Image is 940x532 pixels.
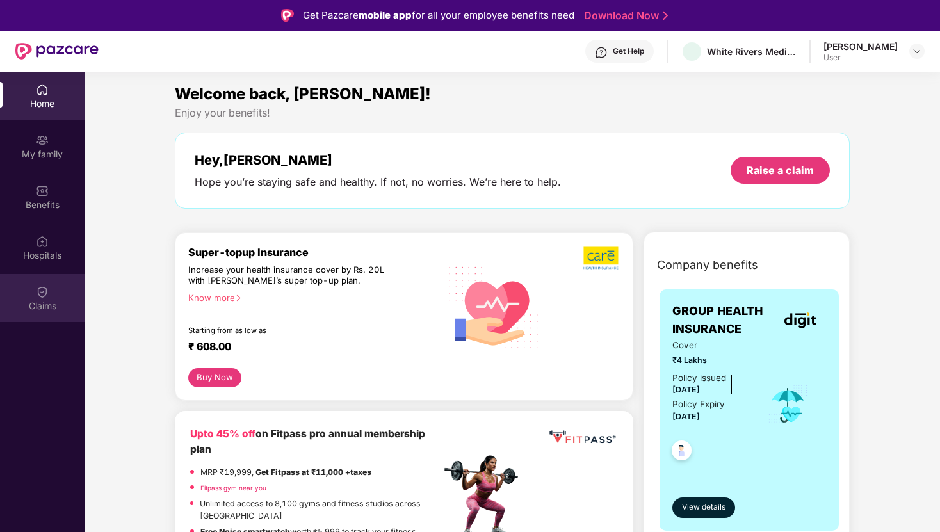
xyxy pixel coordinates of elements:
img: svg+xml;base64,PHN2ZyBpZD0iSG9zcGl0YWxzIiB4bWxucz0iaHR0cDovL3d3dy53My5vcmcvMjAwMC9zdmciIHdpZHRoPS... [36,235,49,248]
span: GROUP HEALTH INSURANCE [672,302,775,339]
span: Company benefits [657,256,758,274]
img: download%20(2).png [686,44,699,60]
div: Know more [188,293,432,302]
img: svg+xml;base64,PHN2ZyB4bWxucz0iaHR0cDovL3d3dy53My5vcmcvMjAwMC9zdmciIHdpZHRoPSI0OC45NDMiIGhlaWdodD... [666,437,697,468]
b: on Fitpass pro annual membership plan [190,428,425,455]
a: Download Now [584,9,664,22]
span: [DATE] [672,412,700,421]
div: [PERSON_NAME] [823,40,898,52]
span: ₹4 Lakhs [672,354,749,366]
strong: Get Fitpass at ₹11,000 +taxes [255,467,371,477]
div: White Rivers Media Solutions Private Limited [707,45,797,58]
img: svg+xml;base64,PHN2ZyB4bWxucz0iaHR0cDovL3d3dy53My5vcmcvMjAwMC9zdmciIHhtbG5zOnhsaW5rPSJodHRwOi8vd3... [440,252,548,361]
img: Logo [281,9,294,22]
a: Fitpass gym near you [200,484,266,492]
img: svg+xml;base64,PHN2ZyBpZD0iSG9tZSIgeG1sbnM9Imh0dHA6Ly93d3cudzMub3JnLzIwMDAvc3ZnIiB3aWR0aD0iMjAiIG... [36,83,49,96]
div: Super-topup Insurance [188,246,440,259]
img: New Pazcare Logo [15,43,99,60]
img: insurerLogo [784,312,816,328]
div: User [823,52,898,63]
div: Starting from as low as [188,326,385,335]
button: Buy Now [188,368,241,387]
img: svg+xml;base64,PHN2ZyBpZD0iQ2xhaW0iIHhtbG5zPSJodHRwOi8vd3d3LnczLm9yZy8yMDAwL3N2ZyIgd2lkdGg9IjIwIi... [36,286,49,298]
img: svg+xml;base64,PHN2ZyBpZD0iQmVuZWZpdHMiIHhtbG5zPSJodHRwOi8vd3d3LnczLm9yZy8yMDAwL3N2ZyIgd2lkdGg9Ij... [36,184,49,197]
span: [DATE] [672,385,700,394]
del: MRP ₹19,999, [200,467,254,477]
span: Welcome back, [PERSON_NAME]! [175,85,431,103]
span: right [235,294,242,302]
button: View details [672,497,735,518]
img: b5dec4f62d2307b9de63beb79f102df3.png [583,246,620,270]
div: Policy Expiry [672,398,725,411]
div: Policy issued [672,371,726,385]
img: svg+xml;base64,PHN2ZyBpZD0iRHJvcGRvd24tMzJ4MzIiIHhtbG5zPSJodHRwOi8vd3d3LnczLm9yZy8yMDAwL3N2ZyIgd2... [912,46,922,56]
p: Unlimited access to 8,100 gyms and fitness studios across [GEOGRAPHIC_DATA] [200,497,440,522]
img: icon [767,384,809,426]
img: svg+xml;base64,PHN2ZyB3aWR0aD0iMjAiIGhlaWdodD0iMjAiIHZpZXdCb3g9IjAgMCAyMCAyMCIgZmlsbD0ibm9uZSIgeG... [36,134,49,147]
span: Cover [672,339,749,352]
div: Increase your health insurance cover by Rs. 20L with [PERSON_NAME]’s super top-up plan. [188,264,385,287]
div: Raise a claim [747,163,814,177]
img: fppp.png [547,426,618,449]
div: Hey, [PERSON_NAME] [195,152,561,168]
b: Upto 45% off [190,428,255,440]
div: Get Help [613,46,644,56]
img: Stroke [663,9,668,22]
div: Get Pazcare for all your employee benefits need [303,8,574,23]
div: Enjoy your benefits! [175,106,850,120]
strong: mobile app [359,9,412,21]
div: ₹ 608.00 [188,340,427,355]
img: svg+xml;base64,PHN2ZyBpZD0iSGVscC0zMngzMiIgeG1sbnM9Imh0dHA6Ly93d3cudzMub3JnLzIwMDAvc3ZnIiB3aWR0aD... [595,46,608,59]
div: Hope you’re staying safe and healthy. If not, no worries. We’re here to help. [195,175,561,189]
span: View details [682,501,725,513]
